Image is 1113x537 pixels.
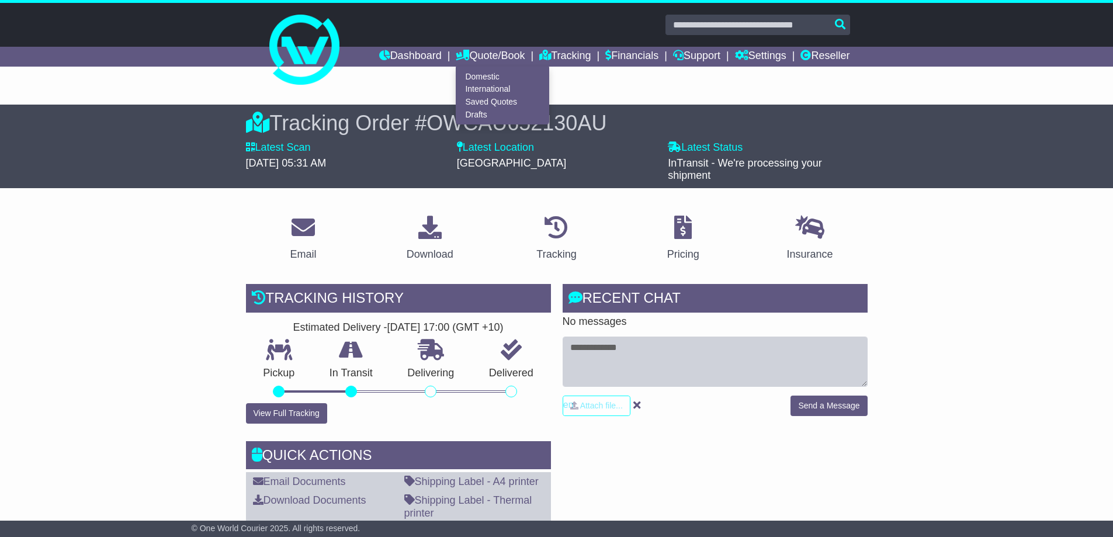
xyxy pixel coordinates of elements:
[312,367,390,380] p: In Transit
[246,284,551,316] div: Tracking history
[790,396,867,416] button: Send a Message
[787,247,833,262] div: Insurance
[605,47,658,67] a: Financials
[246,403,327,424] button: View Full Tracking
[563,284,868,316] div: RECENT CHAT
[673,47,720,67] a: Support
[456,67,549,124] div: Quote/Book
[246,110,868,136] div: Tracking Order #
[246,321,551,334] div: Estimated Delivery -
[456,70,549,83] a: Domestic
[536,247,576,262] div: Tracking
[735,47,786,67] a: Settings
[668,157,822,182] span: InTransit - We're processing your shipment
[404,494,532,519] a: Shipping Label - Thermal printer
[456,96,549,109] a: Saved Quotes
[457,141,534,154] label: Latest Location
[246,141,311,154] label: Latest Scan
[387,321,504,334] div: [DATE] 17:00 (GMT +10)
[282,212,324,266] a: Email
[399,212,461,266] a: Download
[253,494,366,506] a: Download Documents
[660,212,707,266] a: Pricing
[471,367,551,380] p: Delivered
[253,476,346,487] a: Email Documents
[800,47,850,67] a: Reseller
[779,212,841,266] a: Insurance
[404,476,539,487] a: Shipping Label - A4 printer
[290,247,316,262] div: Email
[427,111,606,135] span: OWCAU652130AU
[456,47,525,67] a: Quote/Book
[246,367,313,380] p: Pickup
[246,157,327,169] span: [DATE] 05:31 AM
[456,83,549,96] a: International
[529,212,584,266] a: Tracking
[456,108,549,121] a: Drafts
[390,367,472,380] p: Delivering
[192,524,360,533] span: © One World Courier 2025. All rights reserved.
[246,441,551,473] div: Quick Actions
[379,47,442,67] a: Dashboard
[563,316,868,328] p: No messages
[407,247,453,262] div: Download
[667,247,699,262] div: Pricing
[668,141,743,154] label: Latest Status
[539,47,591,67] a: Tracking
[457,157,566,169] span: [GEOGRAPHIC_DATA]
